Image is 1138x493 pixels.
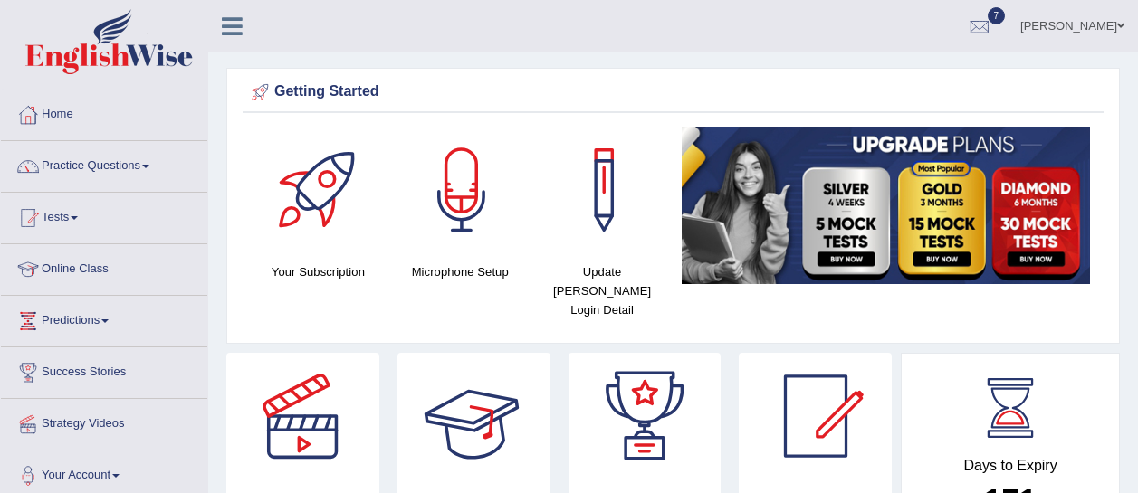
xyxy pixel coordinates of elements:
div: Getting Started [247,79,1099,106]
h4: Update [PERSON_NAME] Login Detail [540,262,665,319]
a: Tests [1,193,207,238]
h4: Microphone Setup [398,262,522,281]
img: small5.jpg [682,127,1090,284]
h4: Days to Expiry [922,458,1099,474]
a: Predictions [1,296,207,341]
a: Success Stories [1,347,207,393]
a: Online Class [1,244,207,289]
h4: Your Subscription [256,262,380,281]
a: Practice Questions [1,141,207,186]
a: Strategy Videos [1,399,207,444]
a: Home [1,90,207,135]
span: 7 [988,7,1006,24]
